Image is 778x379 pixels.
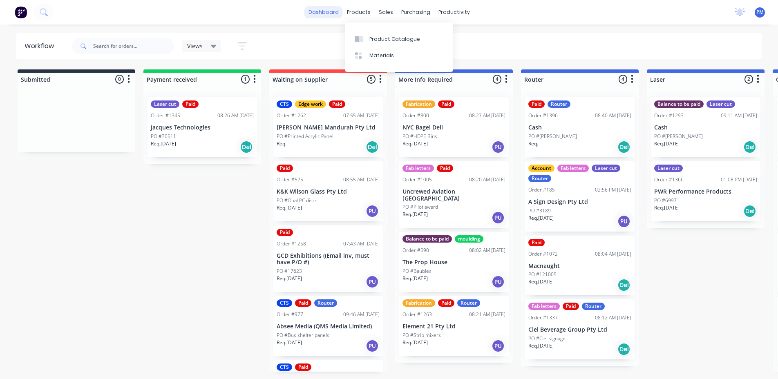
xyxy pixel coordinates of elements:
div: Balance to be paid [402,235,452,243]
p: PO #30511 [151,133,176,140]
div: Balance to be paidLaser cutOrder #129309:11 AM [DATE]CashPO #[PERSON_NAME]Req.[DATE]Del [651,97,760,157]
div: Laser cut [654,165,683,172]
div: Order #1396 [528,112,558,119]
div: Paid [528,100,545,108]
div: products [343,6,375,18]
div: Materials [369,52,394,59]
div: 08:02 AM [DATE] [469,247,505,254]
div: Order #1263 [402,311,432,318]
p: Req. [DATE] [528,278,554,285]
p: Req. [DATE] [277,204,302,212]
div: Paid [563,303,579,310]
div: Paid [277,165,293,172]
div: PU [492,275,505,288]
p: PO #Opal PC discs [277,197,317,204]
div: Order #185 [528,186,555,194]
p: PO #17623 [277,268,302,275]
p: Macnaught [528,263,631,270]
div: Laser cut [592,165,620,172]
p: Cash [654,124,757,131]
p: Cash [528,124,631,131]
a: dashboard [304,6,343,18]
div: Fab letters [557,165,589,172]
p: PO #Pilot award [402,203,438,211]
p: PO #3189 [528,207,551,214]
div: Account [528,165,554,172]
div: Fab lettersPaidOrder #100508:20 AM [DATE]Uncrewed Aviation [GEOGRAPHIC_DATA]PO #Pilot awardReq.[D... [399,161,509,228]
input: Search for orders... [93,38,174,54]
p: PO #[PERSON_NAME] [528,133,577,140]
p: PO #Bus shelter panels [277,332,329,339]
div: Del [743,140,756,154]
div: Del [617,343,630,356]
div: Order #1258 [277,240,306,247]
div: Order #575 [277,176,303,183]
div: purchasing [397,6,434,18]
p: Jacques Technologies [151,124,254,131]
p: The Prop House [402,259,505,266]
div: PU [366,205,379,218]
div: 07:55 AM [DATE] [343,112,380,119]
div: Paid [295,299,311,307]
p: Req. [DATE] [277,339,302,346]
div: 08:12 AM [DATE] [595,314,631,321]
div: FabricationPaidOrder #80008:27 AM [DATE]NYC Bagel DeliPO #HDPE BinsReq.[DATE]PU [399,97,509,157]
div: 08:55 AM [DATE] [343,176,380,183]
div: moulding [455,235,483,243]
div: Order #1005 [402,176,432,183]
p: GCD Exhibitions ((Email inv, must have P/O #) [277,252,380,266]
a: Product Catalogue [345,31,453,47]
p: [PERSON_NAME] Mandurah Pty Ltd [277,124,380,131]
div: Paid [295,363,311,371]
div: Order #1293 [654,112,684,119]
div: PaidOrder #57508:55 AM [DATE]K&K Wilson Glass Pty LtdPO #Opal PC discsReq.[DATE]PU [273,161,383,221]
div: PaidOrder #125807:43 AM [DATE]GCD Exhibitions ((Email inv, must have P/O #)PO #17623Req.[DATE]PU [273,225,383,292]
div: Laser cut [706,100,735,108]
p: Element 21 Pty Ltd [402,323,505,330]
div: PU [366,275,379,288]
div: PU [492,140,505,154]
div: Del [743,205,756,218]
div: Paid [528,239,545,246]
p: PO #Strip mixers [402,332,441,339]
div: Paid [437,165,453,172]
div: Router [314,299,337,307]
div: Paid [329,100,345,108]
div: PU [366,339,379,352]
p: NYC Bagel Deli [402,124,505,131]
p: PO #HDPE Bins [402,133,437,140]
p: Req. [DATE] [402,140,428,147]
p: PO #121005 [528,271,557,278]
div: Order #1345 [151,112,180,119]
div: PaidOrder #107208:04 AM [DATE]MacnaughtPO #121005Req.[DATE]Del [525,236,635,296]
div: Order #1072 [528,250,558,258]
p: Ciel Beverage Group Pty Ltd [528,326,631,333]
div: 08:26 AM [DATE] [217,112,254,119]
p: Req. [528,140,538,147]
div: 08:04 AM [DATE] [595,250,631,258]
div: Router [528,175,551,182]
div: Balance to be paidmouldingOrder #59008:02 AM [DATE]The Prop HousePO #BaublesReq.[DATE]PU [399,232,509,292]
div: Del [240,140,253,154]
div: Router [548,100,570,108]
div: Laser cut [151,100,179,108]
p: Req. [DATE] [277,275,302,282]
div: Del [617,279,630,292]
div: Paid [277,229,293,236]
a: Materials [345,47,453,64]
div: CTSEdge workPaidOrder #126207:55 AM [DATE][PERSON_NAME] Mandurah Pty LtdPO #Printed Acrylic Panel... [273,97,383,157]
div: Fab letters [402,165,434,172]
div: 08:40 AM [DATE] [595,112,631,119]
p: Req. [DATE] [402,211,428,218]
div: Workflow [25,41,58,51]
div: Order #1337 [528,314,558,321]
div: Router [582,303,605,310]
p: PO #[PERSON_NAME] [654,133,703,140]
div: Fab lettersPaidRouterOrder #133708:12 AM [DATE]Ciel Beverage Group Pty LtdPO #Ciel signageReq.[DA... [525,299,635,359]
div: Order #1366 [654,176,684,183]
div: 01:08 PM [DATE] [721,176,757,183]
div: Fabrication [402,299,435,307]
div: Laser cutOrder #136601:08 PM [DATE]PWR Performance ProductsPO #69971Req.[DATE]Del [651,161,760,221]
div: FabricationPaidRouterOrder #126308:21 AM [DATE]Element 21 Pty LtdPO #Strip mixersReq.[DATE]PU [399,296,509,356]
div: Order #1262 [277,112,306,119]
